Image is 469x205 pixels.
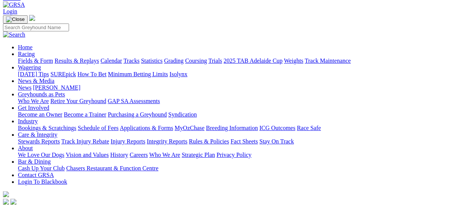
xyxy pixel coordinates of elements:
a: [DATE] Tips [18,71,49,77]
a: Breeding Information [206,125,258,131]
a: Bookings & Scratchings [18,125,76,131]
div: News & Media [18,84,466,91]
div: Bar & Dining [18,165,466,172]
a: Wagering [18,64,41,71]
a: Race Safe [297,125,321,131]
img: logo-grsa-white.png [3,191,9,197]
a: About [18,145,33,151]
a: Cash Up Your Club [18,165,65,171]
a: Login To Blackbook [18,178,67,185]
a: Who We Are [149,152,180,158]
a: News [18,84,31,91]
a: MyOzChase [175,125,204,131]
a: Rules & Policies [189,138,229,145]
img: Search [3,31,25,38]
div: About [18,152,466,158]
a: Track Maintenance [305,58,351,64]
a: Vision and Values [66,152,109,158]
a: Track Injury Rebate [61,138,109,145]
a: Syndication [168,111,197,118]
div: Wagering [18,71,466,78]
a: Fields & Form [18,58,53,64]
a: Purchasing a Greyhound [108,111,167,118]
a: Injury Reports [110,138,145,145]
a: Industry [18,118,38,124]
a: Contact GRSA [18,172,54,178]
a: Retire Your Greyhound [50,98,106,104]
a: SUREpick [50,71,76,77]
a: Calendar [100,58,122,64]
a: Become an Owner [18,111,62,118]
input: Search [3,24,69,31]
a: Isolynx [169,71,187,77]
img: facebook.svg [3,199,9,205]
a: Strategic Plan [182,152,215,158]
div: Care & Integrity [18,138,466,145]
img: logo-grsa-white.png [29,15,35,21]
a: Privacy Policy [216,152,251,158]
a: Careers [129,152,148,158]
a: Care & Integrity [18,131,57,138]
a: Coursing [185,58,207,64]
div: Racing [18,58,466,64]
img: GRSA [3,1,25,8]
a: Stewards Reports [18,138,60,145]
a: Chasers Restaurant & Function Centre [66,165,158,171]
a: Greyhounds as Pets [18,91,65,97]
div: Greyhounds as Pets [18,98,466,105]
a: Statistics [141,58,163,64]
a: Stay On Track [259,138,294,145]
div: Industry [18,125,466,131]
div: Get Involved [18,111,466,118]
a: Get Involved [18,105,49,111]
img: Close [6,16,25,22]
a: Home [18,44,32,50]
a: How To Bet [78,71,107,77]
a: Tracks [123,58,140,64]
button: Toggle navigation [3,15,28,24]
a: News & Media [18,78,54,84]
a: Trials [208,58,222,64]
a: Minimum Betting Limits [108,71,168,77]
img: twitter.svg [10,199,16,205]
a: Racing [18,51,35,57]
a: ICG Outcomes [259,125,295,131]
a: Bar & Dining [18,158,51,165]
a: Weights [284,58,303,64]
a: Who We Are [18,98,49,104]
a: History [110,152,128,158]
a: Integrity Reports [147,138,187,145]
a: Grading [164,58,184,64]
a: Schedule of Fees [78,125,118,131]
a: We Love Our Dogs [18,152,64,158]
a: GAP SA Assessments [108,98,160,104]
a: Fact Sheets [231,138,258,145]
a: Results & Replays [54,58,99,64]
a: Login [3,8,17,15]
a: Become a Trainer [64,111,106,118]
a: Applications & Forms [120,125,173,131]
a: 2025 TAB Adelaide Cup [223,58,282,64]
a: [PERSON_NAME] [33,84,80,91]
